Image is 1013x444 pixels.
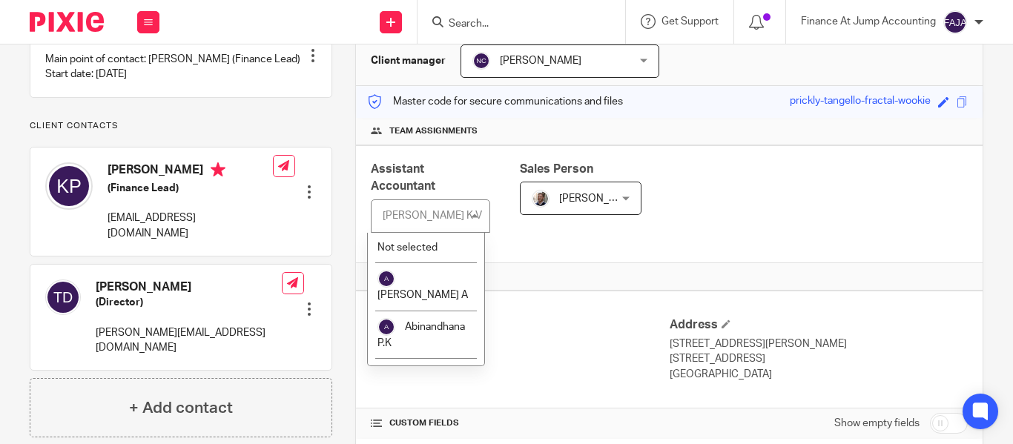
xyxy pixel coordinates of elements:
p: Client contacts [30,120,332,132]
h4: Client type [371,317,669,333]
img: svg%3E [472,52,490,70]
span: [PERSON_NAME] A [377,290,468,300]
h5: (Finance Lead) [108,181,273,196]
div: [PERSON_NAME] K V [383,211,482,221]
h4: [PERSON_NAME] [96,279,282,295]
img: svg%3E [45,162,93,210]
span: Get Support [661,16,719,27]
img: Matt%20Circle.png [532,190,550,208]
img: svg%3E [377,318,395,336]
p: [STREET_ADDRESS][PERSON_NAME] [670,337,968,351]
span: Sales Person [520,163,593,175]
input: Search [447,18,581,31]
h4: CUSTOM FIELDS [371,417,669,429]
p: [PERSON_NAME][EMAIL_ADDRESS][DOMAIN_NAME] [96,325,282,356]
span: Assistant Accountant [371,163,435,192]
span: [PERSON_NAME] [559,193,641,204]
label: Show empty fields [834,416,920,431]
h4: [PERSON_NAME] [108,162,273,181]
h3: Client manager [371,53,446,68]
p: Master code for secure communications and files [367,94,623,109]
div: prickly-tangello-fractal-wookie [790,93,931,110]
h4: + Add contact [129,397,233,420]
i: Primary [211,162,225,177]
p: [EMAIL_ADDRESS][DOMAIN_NAME] [108,211,273,241]
h5: (Director) [96,295,282,310]
img: svg%3E [45,279,81,315]
p: Limited company [371,337,669,351]
img: svg%3E [377,270,395,288]
p: [GEOGRAPHIC_DATA] [670,367,968,382]
img: svg%3E [943,10,967,34]
p: [STREET_ADDRESS] [670,351,968,366]
span: Abinandhana P.K [377,322,465,348]
span: [PERSON_NAME] [500,56,581,66]
span: Not selected [377,242,438,253]
p: Finance At Jump Accounting [801,14,936,29]
h4: Address [670,317,968,333]
img: Pixie [30,12,104,32]
span: Team assignments [389,125,478,137]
